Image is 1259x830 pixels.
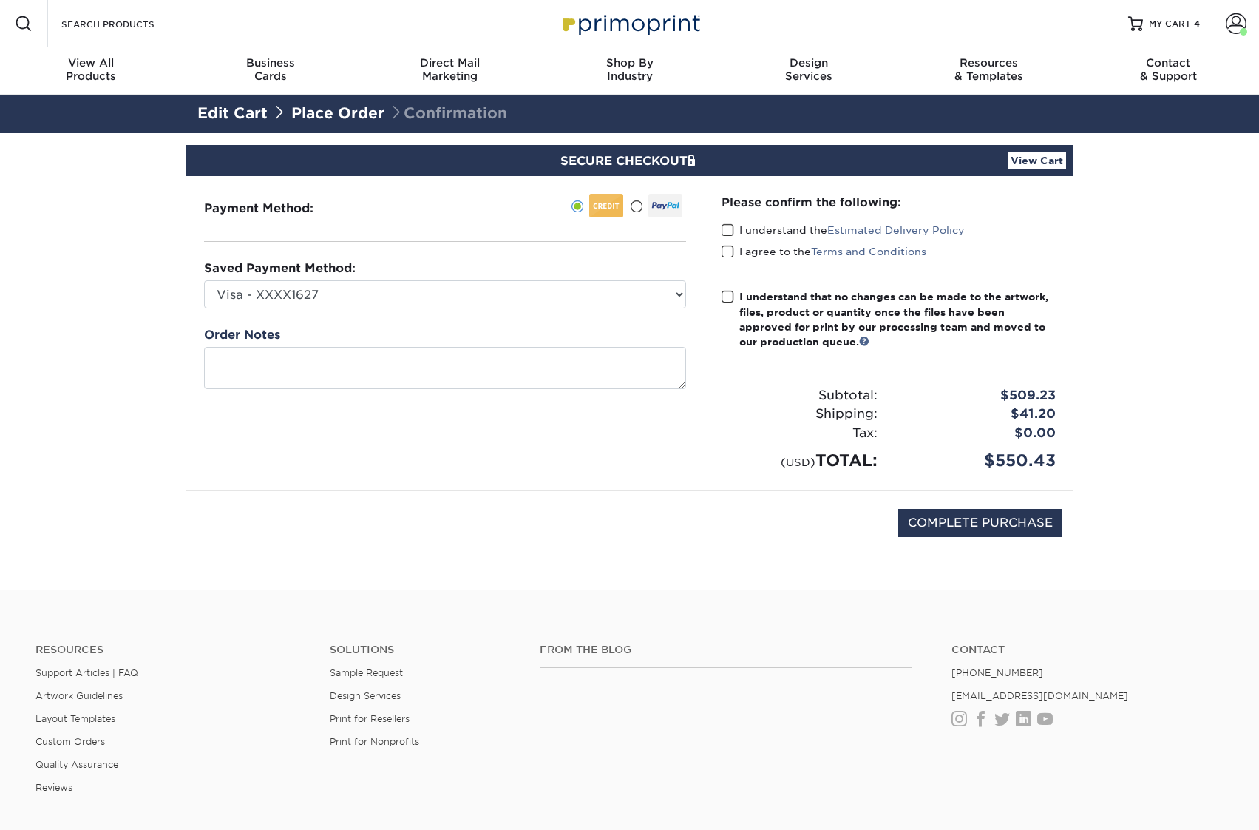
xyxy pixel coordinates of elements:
label: I understand the [722,223,965,237]
div: I understand that no changes can be made to the artwork, files, product or quantity once the file... [739,289,1056,350]
a: [PHONE_NUMBER] [951,667,1043,678]
span: Contact [1079,56,1258,70]
a: View Cart [1008,152,1066,169]
div: Tax: [710,424,889,443]
div: Services [719,56,899,83]
img: Primoprint [556,7,704,39]
a: BusinessCards [180,47,360,95]
span: Confirmation [389,104,507,122]
span: 4 [1194,18,1200,29]
a: Place Order [291,104,384,122]
a: View AllProducts [1,47,181,95]
div: Please confirm the following: [722,194,1056,211]
a: Terms and Conditions [811,246,926,257]
div: Products [1,56,181,83]
div: Shipping: [710,405,889,424]
h4: From the Blog [540,644,912,656]
h3: Payment Method: [204,201,350,215]
span: Shop By [540,56,719,70]
div: & Templates [899,56,1079,83]
input: SEARCH PRODUCTS..... [60,15,204,33]
a: Print for Resellers [330,713,410,724]
a: [EMAIL_ADDRESS][DOMAIN_NAME] [951,690,1128,701]
span: SECURE CHECKOUT [560,154,699,168]
div: TOTAL: [710,448,889,473]
div: $550.43 [889,448,1067,473]
label: Order Notes [204,326,280,344]
div: $0.00 [889,424,1067,443]
a: Artwork Guidelines [35,690,123,701]
a: Resources& Templates [899,47,1079,95]
input: COMPLETE PURCHASE [898,509,1062,537]
div: Industry [540,56,719,83]
span: Business [180,56,360,70]
a: Estimated Delivery Policy [827,224,965,236]
div: Subtotal: [710,386,889,405]
a: Design Services [330,690,401,701]
div: & Support [1079,56,1258,83]
h4: Resources [35,644,308,656]
span: MY CART [1149,18,1191,30]
label: Saved Payment Method: [204,260,356,277]
span: Design [719,56,899,70]
span: View All [1,56,181,70]
a: Contact& Support [1079,47,1258,95]
a: Layout Templates [35,713,115,724]
a: Shop ByIndustry [540,47,719,95]
a: Direct MailMarketing [360,47,540,95]
h4: Solutions [330,644,517,656]
div: $509.23 [889,386,1067,405]
a: Sample Request [330,667,403,678]
label: I agree to the [722,244,926,259]
a: Custom Orders [35,736,105,747]
a: Quality Assurance [35,759,118,770]
a: Edit Cart [197,104,268,122]
div: Marketing [360,56,540,83]
span: Resources [899,56,1079,70]
small: (USD) [781,456,815,468]
a: Reviews [35,782,72,793]
a: Print for Nonprofits [330,736,419,747]
a: Support Articles | FAQ [35,667,138,678]
span: Direct Mail [360,56,540,70]
a: DesignServices [719,47,899,95]
div: $41.20 [889,405,1067,424]
div: Cards [180,56,360,83]
a: Contact [951,644,1224,656]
